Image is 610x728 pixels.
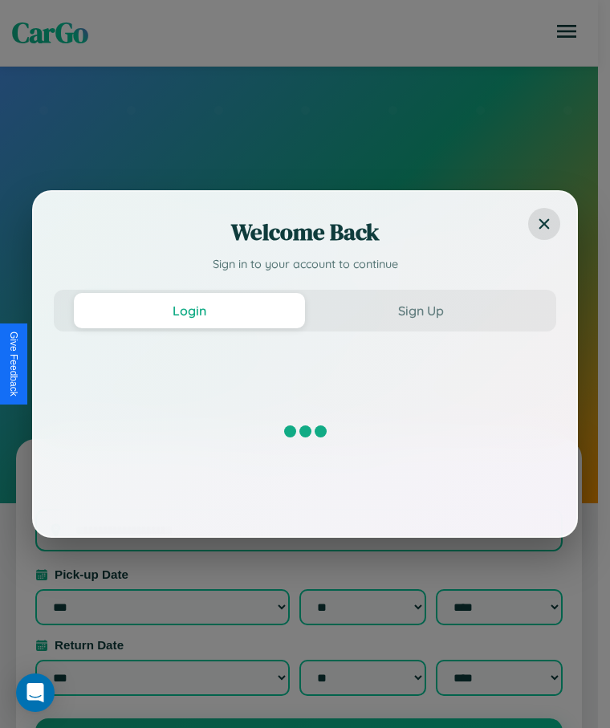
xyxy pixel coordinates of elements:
h2: Welcome Back [54,216,556,248]
button: Login [74,293,305,328]
button: Sign Up [305,293,536,328]
p: Sign in to your account to continue [54,256,556,274]
div: Open Intercom Messenger [16,673,55,712]
div: Give Feedback [8,331,19,397]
